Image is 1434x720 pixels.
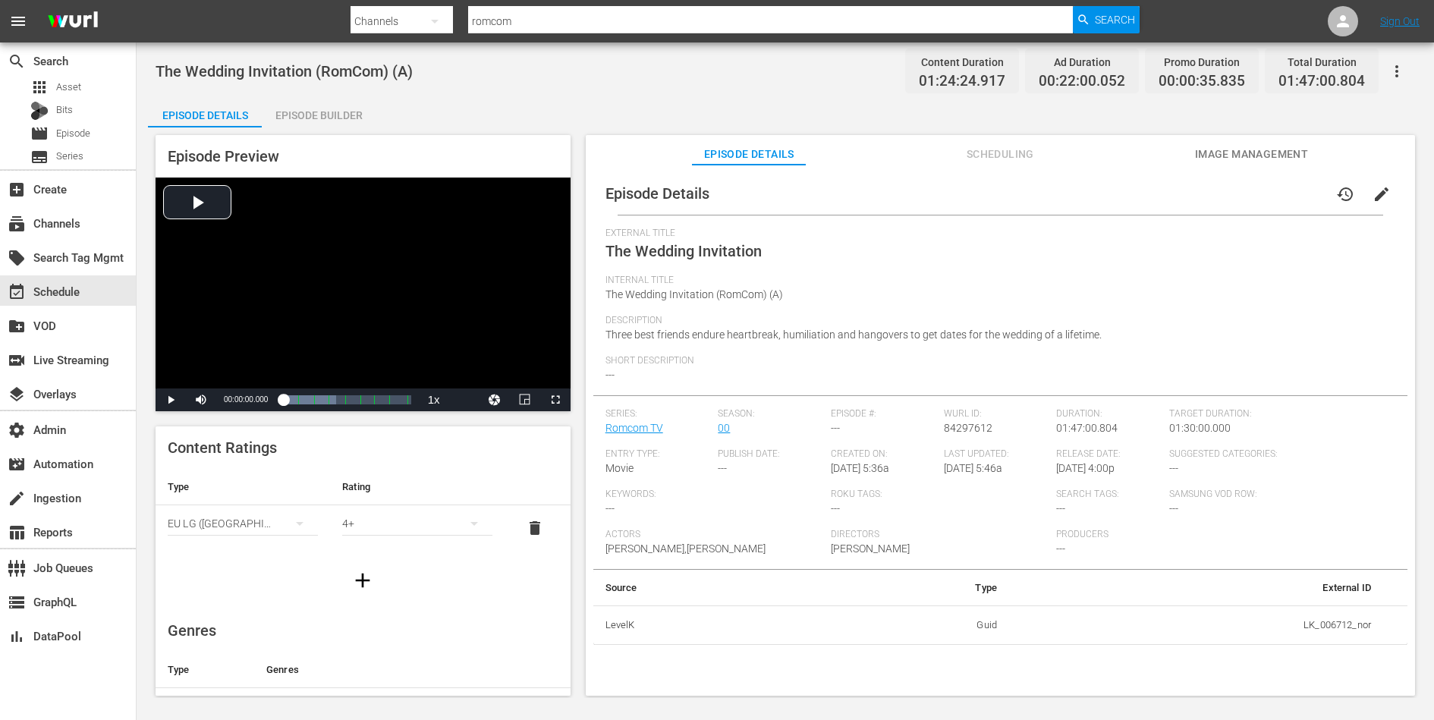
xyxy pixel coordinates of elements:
span: The Wedding Invitation (RomCom) (A) [156,62,413,80]
span: Created On: [831,448,936,461]
div: Episode Details [148,97,262,134]
span: --- [1169,502,1178,514]
span: Actors [605,529,823,541]
span: Scheduling [943,145,1057,164]
span: history [1336,185,1354,203]
span: Channels [8,215,26,233]
span: 01:47:00.804 [1278,73,1365,90]
a: Romcom TV [605,422,663,434]
span: 00:00:35.835 [1159,73,1245,90]
span: --- [605,369,615,381]
div: Content Duration [919,52,1005,73]
button: Play [156,388,186,411]
span: Samsung VOD Row: [1169,489,1275,501]
a: Sign Out [1380,15,1420,27]
span: The Wedding Invitation (RomCom) (A) [605,288,783,300]
span: 01:30:00.000 [1169,422,1231,434]
span: GraphQL [8,593,26,612]
span: Keywords: [605,489,823,501]
span: Series [30,148,49,166]
span: Job Queues [8,559,26,577]
span: Duration: [1056,408,1162,420]
button: Search [1073,6,1140,33]
div: Bits [30,102,49,120]
span: Movie [605,462,634,474]
span: Live Streaming [8,351,26,369]
span: Directors [831,529,1049,541]
button: Mute [186,388,216,411]
div: Ad Duration [1039,52,1125,73]
td: Guid [822,605,1009,645]
div: Total Duration [1278,52,1365,73]
button: Picture-in-Picture [510,388,540,411]
th: Rating [330,469,505,505]
span: Episode Preview [168,147,279,165]
th: Type [822,570,1009,606]
span: --- [1169,462,1178,474]
span: Season: [718,408,823,420]
span: 00:22:00.052 [1039,73,1125,90]
button: Fullscreen [540,388,571,411]
span: Admin [8,421,26,439]
span: The Wedding Invitation [605,242,762,260]
th: Source [593,570,822,606]
span: Search Tags: [1056,489,1162,501]
span: [PERSON_NAME],[PERSON_NAME] [605,542,766,555]
th: Type [156,469,330,505]
span: Release Date: [1056,448,1162,461]
span: Episode [30,124,49,143]
span: Content Ratings [168,439,277,457]
span: Producers [1056,529,1274,541]
span: 01:47:00.804 [1056,422,1118,434]
span: Series: [605,408,711,420]
div: Episode Builder [262,97,376,134]
span: delete [526,519,544,537]
button: Jump To Time [480,388,510,411]
span: Ingestion [8,489,26,508]
div: EU LG ([GEOGRAPHIC_DATA]) [168,502,318,545]
img: ans4CAIJ8jUAAAAAAAAAAAAAAAAAAAAAAAAgQb4GAAAAAAAAAAAAAAAAAAAAAAAAJMjXAAAAAAAAAAAAAAAAAAAAAAAAgAT5G... [36,4,109,39]
span: VOD [8,317,26,335]
button: history [1327,176,1363,212]
th: Type [156,652,254,688]
span: Episode Details [605,184,709,203]
div: 4+ [342,502,492,545]
span: Publish Date: [718,448,823,461]
span: --- [831,502,840,514]
a: 00 [718,422,730,434]
span: 00:00:00.000 [224,395,268,404]
th: LevelK [593,605,822,645]
span: Bits [56,102,73,118]
button: Playback Rate [419,388,449,411]
span: --- [605,502,615,514]
span: [DATE] 5:36a [831,462,889,474]
span: Roku Tags: [831,489,1049,501]
span: [DATE] 5:46a [944,462,1002,474]
span: --- [718,462,727,474]
span: [DATE] 4:00p [1056,462,1115,474]
span: Description [605,315,1388,327]
span: Asset [30,78,49,96]
span: [PERSON_NAME] [831,542,910,555]
div: Promo Duration [1159,52,1245,73]
button: delete [517,510,553,546]
span: Entry Type: [605,448,711,461]
span: Search [1095,6,1135,33]
span: Search Tag Mgmt [8,249,26,267]
span: External Title [605,228,1388,240]
span: menu [9,12,27,30]
span: 01:24:24.917 [919,73,1005,90]
span: Episode [56,126,90,141]
span: Episode #: [831,408,936,420]
span: Series [56,149,83,164]
td: LK_006712_nor [1009,605,1383,645]
span: Image Management [1194,145,1308,164]
span: Last Updated: [944,448,1049,461]
span: Target Duration: [1169,408,1387,420]
th: Genres [254,652,524,688]
table: simple table [156,469,571,552]
table: simple table [593,570,1407,646]
span: edit [1373,185,1391,203]
span: Reports [8,523,26,542]
span: DataPool [8,627,26,646]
